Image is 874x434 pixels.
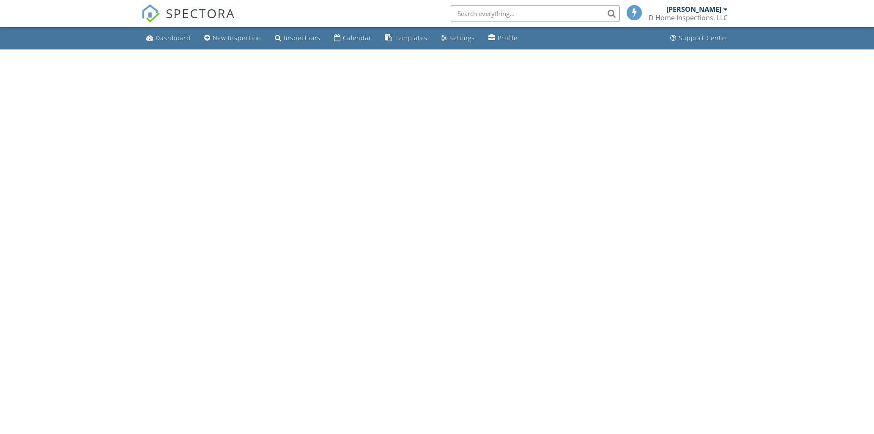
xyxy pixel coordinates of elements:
a: New Inspection [201,30,265,46]
div: Profile [498,34,518,42]
a: SPECTORA [141,11,235,29]
div: Dashboard [156,34,191,42]
img: The Best Home Inspection Software - Spectora [141,4,160,23]
div: Calendar [343,34,372,42]
div: New Inspection [213,34,261,42]
span: SPECTORA [166,4,235,22]
a: Calendar [331,30,375,46]
a: Company Profile [485,30,521,46]
div: Inspections [284,34,321,42]
div: Templates [395,34,427,42]
input: Search everything... [451,5,620,22]
a: Inspections [271,30,324,46]
a: Dashboard [143,30,194,46]
div: [PERSON_NAME] [666,5,721,14]
div: Support Center [679,34,728,42]
a: Support Center [667,30,732,46]
a: Settings [438,30,478,46]
div: Settings [449,34,475,42]
a: Templates [382,30,431,46]
div: D Home Inspections, LLC [649,14,728,22]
